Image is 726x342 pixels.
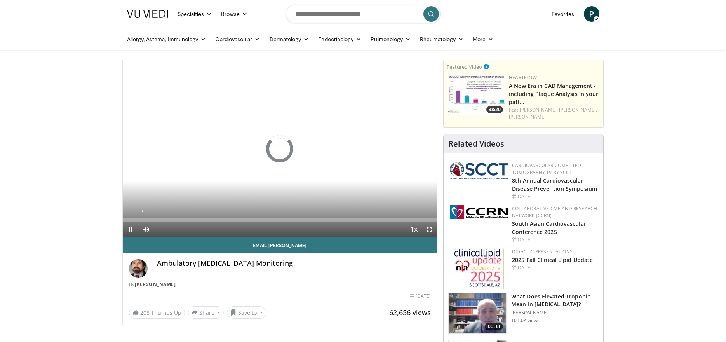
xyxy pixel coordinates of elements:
h4: Ambulatory [MEDICAL_DATA] Monitoring [157,259,431,268]
img: d65bce67-f81a-47c5-b47d-7b8806b59ca8.jpg.150x105_q85_autocrop_double_scale_upscale_version-0.2.jpg [454,248,504,289]
p: 101.0K views [511,318,540,324]
img: 98daf78a-1d22-4ebe-927e-10afe95ffd94.150x105_q85_crop-smart_upscale.jpg [449,293,506,333]
div: [DATE] [512,236,597,243]
img: 738d0e2d-290f-4d89-8861-908fb8b721dc.150x105_q85_crop-smart_upscale.jpg [447,74,505,115]
a: Browse [216,6,252,22]
img: 51a70120-4f25-49cc-93a4-67582377e75f.png.150x105_q85_autocrop_double_scale_upscale_version-0.2.png [450,162,508,179]
img: Avatar [129,259,148,278]
span: 38:20 [486,106,503,113]
a: 8th Annual Cardiovascular Disease Prevention Symposium [512,177,597,192]
a: Allergy, Asthma, Immunology [122,31,211,47]
a: A New Era in CAD Management - including Plaque Analysis in your pati… [509,82,598,106]
button: Save to [227,306,266,319]
a: Specialties [173,6,217,22]
a: Endocrinology [313,31,366,47]
a: [PERSON_NAME] [135,281,176,288]
div: Feat. [509,106,600,120]
img: VuMedi Logo [127,10,168,18]
a: [PERSON_NAME], [559,106,597,113]
span: / [142,207,144,213]
div: [DATE] [410,293,431,300]
span: 06:38 [485,323,503,330]
div: Didactic Presentations [512,248,597,255]
a: 06:38 What Does Elevated Troponin Mean in [MEDICAL_DATA]? [PERSON_NAME] 101.0K views [448,293,599,334]
a: 38:20 [447,74,505,115]
a: Cardiovascular [211,31,265,47]
small: Featured Video [447,63,482,70]
a: 2025 Fall Clinical Lipid Update [512,256,593,263]
a: Dermatology [265,31,314,47]
div: [DATE] [512,193,597,200]
button: Playback Rate [406,222,421,237]
a: Favorites [547,6,579,22]
video-js: Video Player [123,60,437,237]
a: South Asian Cardiovascular Conference 2025 [512,220,586,236]
a: 208 Thumbs Up [129,307,185,319]
div: Progress Bar [123,218,437,222]
a: [PERSON_NAME] [509,113,546,120]
a: Collaborative CME and Research Network (CCRN) [512,205,597,219]
a: Cardiovascular Computed Tomography TV by SCCT [512,162,581,176]
a: Heartflow [509,74,537,81]
a: Email [PERSON_NAME] [123,237,437,253]
p: [PERSON_NAME] [511,310,599,316]
button: Share [188,306,224,319]
span: 208 [140,309,150,316]
h3: What Does Elevated Troponin Mean in [MEDICAL_DATA]? [511,293,599,308]
a: P [584,6,599,22]
span: 62,656 views [389,308,431,317]
button: Mute [138,222,154,237]
div: By [129,281,431,288]
div: [DATE] [512,264,597,271]
button: Fullscreen [421,222,437,237]
input: Search topics, interventions [286,5,441,23]
img: a04ee3ba-8487-4636-b0fb-5e8d268f3737.png.150x105_q85_autocrop_double_scale_upscale_version-0.2.png [450,205,508,219]
button: Pause [123,222,138,237]
h4: Related Videos [448,139,504,148]
a: Pulmonology [366,31,415,47]
a: More [468,31,498,47]
a: Rheumatology [415,31,468,47]
a: [PERSON_NAME], [520,106,558,113]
